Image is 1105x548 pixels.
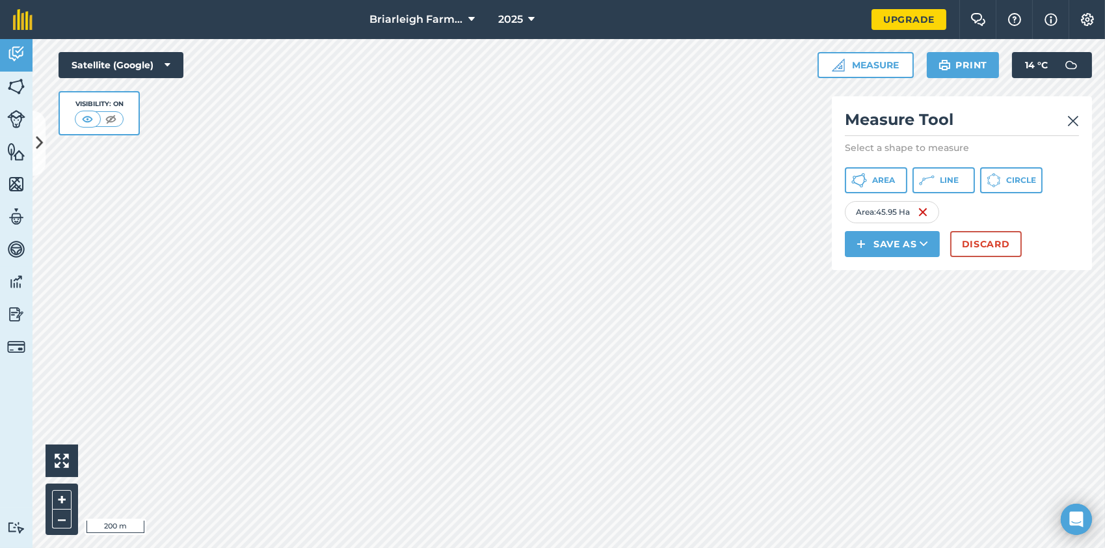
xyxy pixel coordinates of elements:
[498,12,523,27] span: 2025
[7,77,25,96] img: svg+xml;base64,PHN2ZyB4bWxucz0iaHR0cDovL3d3dy53My5vcmcvMjAwMC9zdmciIHdpZHRoPSI1NiIgaGVpZ2h0PSI2MC...
[927,52,1000,78] button: Print
[55,454,69,468] img: Four arrows, one pointing top left, one top right, one bottom right and the last bottom left
[59,52,183,78] button: Satellite (Google)
[1067,113,1079,129] img: svg+xml;base64,PHN2ZyB4bWxucz0iaHR0cDovL3d3dy53My5vcmcvMjAwMC9zdmciIHdpZHRoPSIyMiIgaGVpZ2h0PSIzMC...
[13,9,33,30] img: fieldmargin Logo
[845,109,1079,136] h2: Measure Tool
[1061,504,1092,535] div: Open Intercom Messenger
[818,52,914,78] button: Measure
[7,142,25,161] img: svg+xml;base64,PHN2ZyB4bWxucz0iaHR0cDovL3d3dy53My5vcmcvMjAwMC9zdmciIHdpZHRoPSI1NiIgaGVpZ2h0PSI2MC...
[1007,13,1022,26] img: A question mark icon
[1006,175,1036,185] span: Circle
[7,305,25,324] img: svg+xml;base64,PD94bWwgdmVyc2lvbj0iMS4wIiBlbmNvZGluZz0idXRmLTgiPz4KPCEtLSBHZW5lcmF0b3I6IEFkb2JlIE...
[980,167,1043,193] button: Circle
[7,521,25,534] img: svg+xml;base64,PD94bWwgdmVyc2lvbj0iMS4wIiBlbmNvZGluZz0idXRmLTgiPz4KPCEtLSBHZW5lcmF0b3I6IEFkb2JlIE...
[369,12,463,27] span: Briarleigh Farming
[939,57,951,73] img: svg+xml;base64,PHN2ZyB4bWxucz0iaHR0cDovL3d3dy53My5vcmcvMjAwMC9zdmciIHdpZHRoPSIxOSIgaGVpZ2h0PSIyNC...
[7,207,25,226] img: svg+xml;base64,PD94bWwgdmVyc2lvbj0iMS4wIiBlbmNvZGluZz0idXRmLTgiPz4KPCEtLSBHZW5lcmF0b3I6IEFkb2JlIE...
[970,13,986,26] img: Two speech bubbles overlapping with the left bubble in the forefront
[7,272,25,292] img: svg+xml;base64,PD94bWwgdmVyc2lvbj0iMS4wIiBlbmNvZGluZz0idXRmLTgiPz4KPCEtLSBHZW5lcmF0b3I6IEFkb2JlIE...
[1012,52,1092,78] button: 14 °C
[1080,13,1095,26] img: A cog icon
[103,113,119,126] img: svg+xml;base64,PHN2ZyB4bWxucz0iaHR0cDovL3d3dy53My5vcmcvMjAwMC9zdmciIHdpZHRoPSI1MCIgaGVpZ2h0PSI0MC...
[1045,12,1058,27] img: svg+xml;base64,PHN2ZyB4bWxucz0iaHR0cDovL3d3dy53My5vcmcvMjAwMC9zdmciIHdpZHRoPSIxNyIgaGVpZ2h0PSIxNy...
[872,175,895,185] span: Area
[832,59,845,72] img: Ruler icon
[845,167,907,193] button: Area
[7,240,25,259] img: svg+xml;base64,PD94bWwgdmVyc2lvbj0iMS4wIiBlbmNvZGluZz0idXRmLTgiPz4KPCEtLSBHZW5lcmF0b3I6IEFkb2JlIE...
[857,236,866,252] img: svg+xml;base64,PHN2ZyB4bWxucz0iaHR0cDovL3d3dy53My5vcmcvMjAwMC9zdmciIHdpZHRoPSIxNCIgaGVpZ2h0PSIyNC...
[79,113,96,126] img: svg+xml;base64,PHN2ZyB4bWxucz0iaHR0cDovL3d3dy53My5vcmcvMjAwMC9zdmciIHdpZHRoPSI1MCIgaGVpZ2h0PSI0MC...
[7,338,25,356] img: svg+xml;base64,PD94bWwgdmVyc2lvbj0iMS4wIiBlbmNvZGluZz0idXRmLTgiPz4KPCEtLSBHZW5lcmF0b3I6IEFkb2JlIE...
[872,9,946,30] a: Upgrade
[912,167,975,193] button: Line
[918,204,928,220] img: svg+xml;base64,PHN2ZyB4bWxucz0iaHR0cDovL3d3dy53My5vcmcvMjAwMC9zdmciIHdpZHRoPSIxNiIgaGVpZ2h0PSIyNC...
[7,44,25,64] img: svg+xml;base64,PD94bWwgdmVyc2lvbj0iMS4wIiBlbmNvZGluZz0idXRmLTgiPz4KPCEtLSBHZW5lcmF0b3I6IEFkb2JlIE...
[1025,52,1048,78] span: 14 ° C
[845,141,1079,154] p: Select a shape to measure
[75,99,124,109] div: Visibility: On
[940,175,959,185] span: Line
[845,201,939,223] div: Area : 45.95 Ha
[7,174,25,194] img: svg+xml;base64,PHN2ZyB4bWxucz0iaHR0cDovL3d3dy53My5vcmcvMjAwMC9zdmciIHdpZHRoPSI1NiIgaGVpZ2h0PSI2MC...
[7,110,25,128] img: svg+xml;base64,PD94bWwgdmVyc2lvbj0iMS4wIiBlbmNvZGluZz0idXRmLTgiPz4KPCEtLSBHZW5lcmF0b3I6IEFkb2JlIE...
[1058,52,1084,78] img: svg+xml;base64,PD94bWwgdmVyc2lvbj0iMS4wIiBlbmNvZGluZz0idXRmLTgiPz4KPCEtLSBHZW5lcmF0b3I6IEFkb2JlIE...
[52,490,72,510] button: +
[845,231,940,257] button: Save as
[950,231,1022,257] button: Discard
[52,510,72,528] button: –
